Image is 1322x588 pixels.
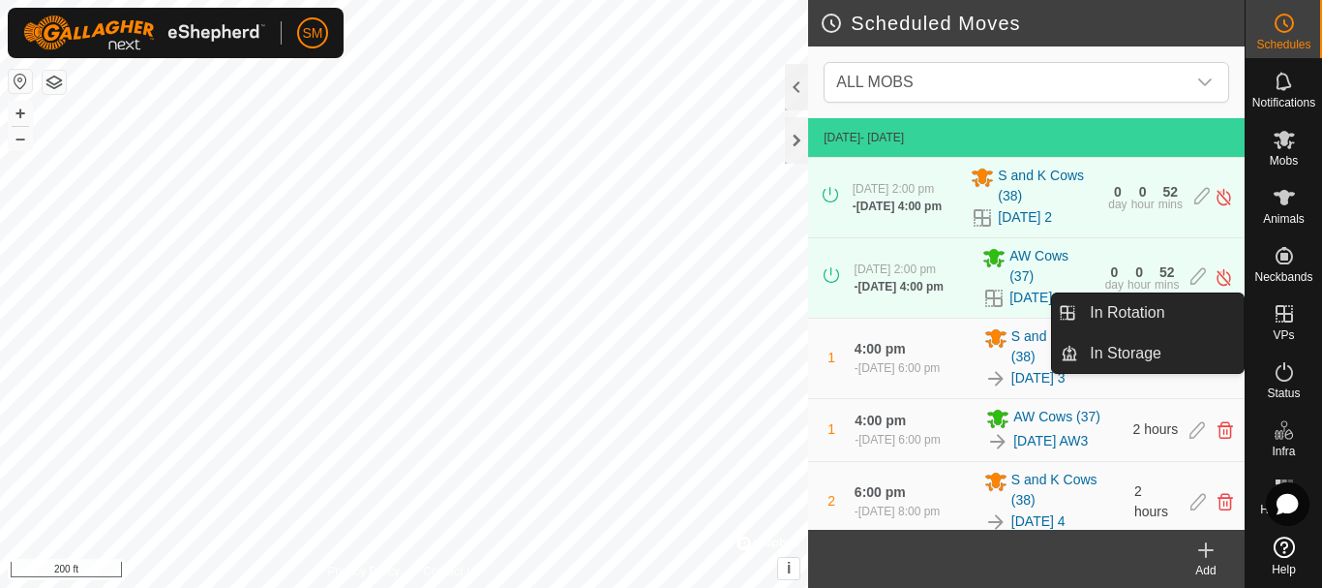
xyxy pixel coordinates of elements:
img: Turn off schedule move [1215,267,1233,288]
div: day [1108,199,1127,210]
span: AW Cows (37) [1013,407,1100,430]
span: 2 hours [1133,421,1179,437]
span: Animals [1263,213,1305,225]
span: [DATE] 4:00 pm [858,280,944,294]
span: 4:00 pm [855,341,906,356]
div: - [853,198,942,215]
span: ALL MOBS [836,74,913,90]
span: Schedules [1256,39,1310,50]
div: - [855,278,944,295]
span: i [787,560,791,576]
span: [DATE] 2:00 pm [855,263,936,276]
a: In Rotation [1078,294,1244,332]
button: Reset Map [9,70,32,93]
img: Turn off schedule move [1215,187,1233,207]
img: To [984,367,1007,390]
a: Contact Us [423,563,480,580]
span: [DATE] 4:00 pm [856,200,942,213]
div: 0 [1114,185,1122,199]
div: 52 [1159,265,1175,279]
span: Help [1272,564,1296,575]
span: 1 [827,350,835,365]
img: Gallagher Logo [23,15,265,50]
h2: Scheduled Moves [820,12,1245,35]
span: S and K Cows (38) [998,166,1097,206]
span: [DATE] [824,131,860,144]
img: To [986,430,1009,453]
div: Add [1167,562,1245,579]
span: Notifications [1252,97,1315,108]
span: - [DATE] [860,131,904,144]
span: Status [1267,387,1300,399]
div: 0 [1135,265,1143,279]
span: 2 [827,493,835,509]
div: day [1105,279,1124,291]
span: [DATE] 8:00 pm [858,505,940,518]
span: In Storage [1090,342,1161,365]
div: - [855,503,940,520]
span: [DATE] 2:00 pm [853,182,934,196]
a: [DATE] AW2 [1009,288,1084,308]
div: hour [1127,279,1151,291]
a: [DATE] AW3 [1013,431,1088,451]
span: 1 [827,421,835,437]
img: To [984,511,1007,534]
div: mins [1155,279,1179,291]
span: [DATE] 6:00 pm [858,361,940,375]
span: 4:00 pm [855,413,906,428]
a: Privacy Policy [328,563,401,580]
div: hour [1131,199,1155,210]
span: 2 hours [1134,340,1168,376]
li: In Rotation [1052,294,1244,332]
span: In Rotation [1090,301,1164,325]
span: S and K Cows (38) [1011,326,1123,367]
button: + [9,102,32,125]
button: – [9,127,32,150]
a: In Storage [1078,334,1244,373]
span: 6:00 pm [855,484,906,500]
span: Infra [1272,446,1295,457]
div: 0 [1139,185,1147,199]
div: dropdown trigger [1186,63,1224,102]
div: - [855,431,940,449]
span: SM [303,23,323,44]
div: 52 [1163,185,1179,199]
div: mins [1158,199,1183,210]
a: [DATE] 4 [1011,511,1066,532]
span: Neckbands [1254,271,1312,283]
span: AW Cows (37) [1009,246,1094,287]
li: In Storage [1052,334,1244,373]
span: VPs [1273,329,1294,341]
span: ALL MOBS [828,63,1186,102]
span: 2 hours [1134,483,1168,519]
span: Heatmap [1260,504,1307,515]
div: 0 [1110,265,1118,279]
span: S and K Cows (38) [1011,470,1123,511]
span: Mobs [1270,155,1298,167]
a: [DATE] 3 [1011,368,1066,388]
a: [DATE] 2 [998,207,1052,228]
a: Help [1246,529,1322,583]
span: [DATE] 6:00 pm [858,433,940,447]
button: Map Layers [43,71,66,94]
div: - [855,359,940,377]
button: i [778,558,799,579]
